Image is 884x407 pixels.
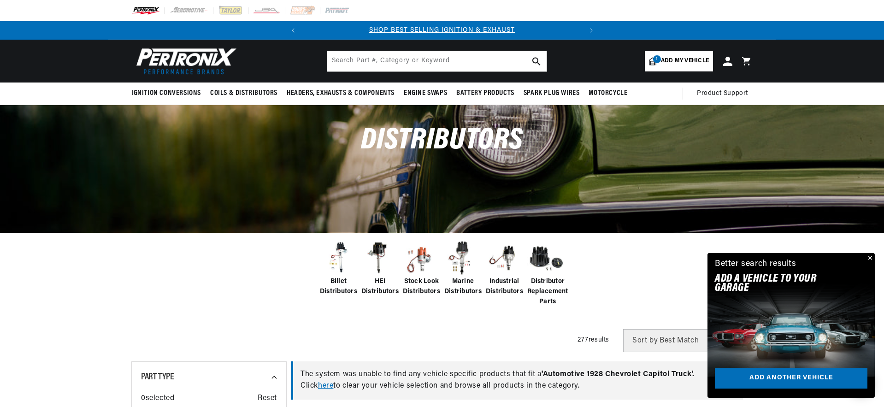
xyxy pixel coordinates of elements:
a: Industrial Distributors Industrial Distributors [486,240,523,297]
span: Coils & Distributors [210,88,277,98]
span: Add my vehicle [661,57,709,65]
img: Industrial Distributors [486,240,523,277]
span: Billet Distributors [320,277,357,297]
img: Stock Look Distributors [403,240,440,277]
a: HEI Distributors HEI Distributors [361,240,398,297]
img: HEI Distributors [361,240,398,277]
span: Part Type [141,372,174,382]
span: 277 results [578,336,609,343]
span: 0 selected [141,393,174,405]
span: Product Support [697,88,748,99]
slideshow-component: Translation missing: en.sections.announcements.announcement_bar [108,21,776,40]
a: Add another vehicle [715,368,867,389]
button: Translation missing: en.sections.announcements.next_announcement [582,21,601,40]
summary: Battery Products [452,83,519,104]
div: Better search results [715,258,796,271]
summary: Coils & Distributors [206,83,282,104]
span: Battery Products [456,88,514,98]
span: Stock Look Distributors [403,277,440,297]
summary: Product Support [697,83,753,105]
img: Pertronix [131,45,237,77]
span: Marine Distributors [444,277,482,297]
a: here [318,382,333,389]
select: Sort by [623,329,743,352]
span: Spark Plug Wires [524,88,580,98]
h2: Add A VEHICLE to your garage [715,274,844,293]
span: Ignition Conversions [131,88,201,98]
button: Translation missing: en.sections.announcements.previous_announcement [284,21,302,40]
img: Billet Distributors [320,240,357,277]
a: Marine Distributors Marine Distributors [444,240,481,297]
a: SHOP BEST SELLING IGNITION & EXHAUST [369,27,515,34]
a: Stock Look Distributors Stock Look Distributors [403,240,440,297]
summary: Spark Plug Wires [519,83,584,104]
span: HEI Distributors [361,277,399,297]
div: Announcement [302,25,582,35]
button: search button [526,51,547,71]
img: Distributor Replacement Parts [527,240,564,277]
input: Search Part #, Category or Keyword [327,51,547,71]
span: 1 [653,55,661,63]
summary: Motorcycle [584,83,632,104]
span: Reset [258,393,277,405]
a: Billet Distributors Billet Distributors [320,240,357,297]
summary: Ignition Conversions [131,83,206,104]
span: Motorcycle [589,88,627,98]
div: 1 of 2 [302,25,582,35]
span: ' Automotive 1928 Chevrolet Capitol Truck '. [542,371,694,378]
span: Headers, Exhausts & Components [287,88,395,98]
button: Close [864,253,875,264]
img: Marine Distributors [444,240,481,277]
span: Sort by [632,337,658,344]
span: Distributors [361,126,523,156]
a: Distributor Replacement Parts Distributor Replacement Parts [527,240,564,307]
span: Distributor Replacement Parts [527,277,568,307]
summary: Headers, Exhausts & Components [282,83,399,104]
summary: Engine Swaps [399,83,452,104]
span: Industrial Distributors [486,277,523,297]
a: 1Add my vehicle [645,51,713,71]
div: The system was unable to find any vehicle specific products that fit a Click to clear your vehicl... [291,361,743,400]
span: Engine Swaps [404,88,447,98]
